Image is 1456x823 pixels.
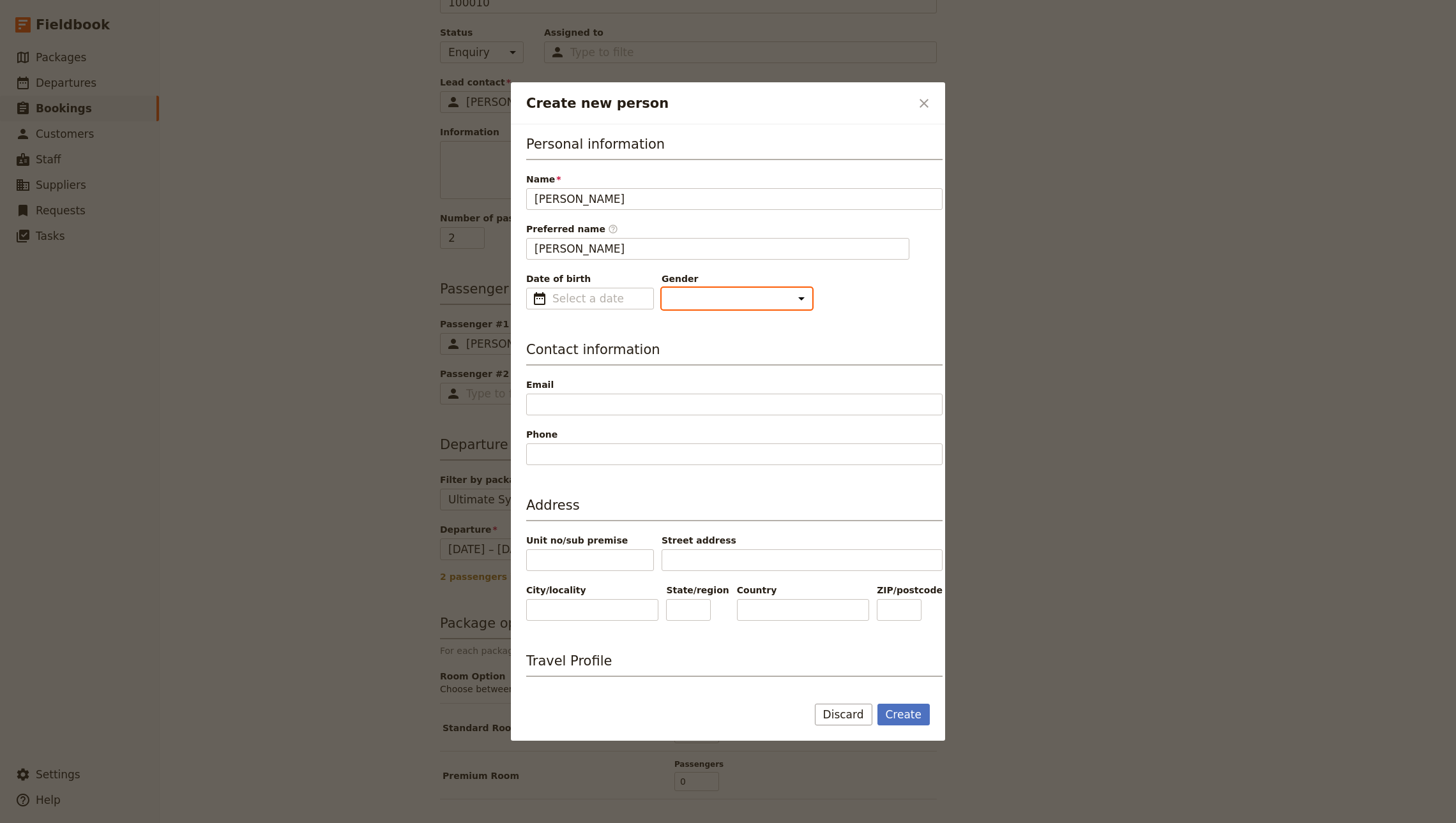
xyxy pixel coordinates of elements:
button: Discard [815,704,872,725]
input: Name [526,188,943,210]
input: Date of birth​ [552,291,646,306]
span: Unit no/sub premise [526,534,654,547]
input: State/region [666,599,711,621]
span: City/locality [526,584,658,597]
input: City/locality [526,599,658,621]
span: Name [526,173,943,186]
span: Gender [662,272,812,285]
h3: Contact information [526,340,943,366]
span: Street address [662,534,943,547]
span: ​ [608,224,618,234]
input: Phone [526,443,943,465]
input: Country [737,599,869,621]
h3: Travel Profile [526,651,943,677]
input: ZIP/postcode [877,599,921,621]
select: Gender [662,288,812,309]
span: Date of birth [526,272,654,285]
button: Create [877,704,930,725]
span: ZIP/postcode [877,584,943,597]
input: Unit no/sub premise [526,549,654,571]
span: ​ [532,291,547,306]
h2: Create new person [526,94,911,113]
input: Preferred name​ [526,238,909,260]
span: Email [526,378,943,391]
span: Preferred name [526,223,943,235]
input: Street address [662,549,943,571]
h3: Address [526,496,943,521]
input: Email [526,394,943,415]
span: State/region [666,584,729,597]
span: Phone [526,428,943,441]
h3: Personal information [526,135,943,160]
span: Country [737,584,869,597]
button: Close dialog [913,93,935,114]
